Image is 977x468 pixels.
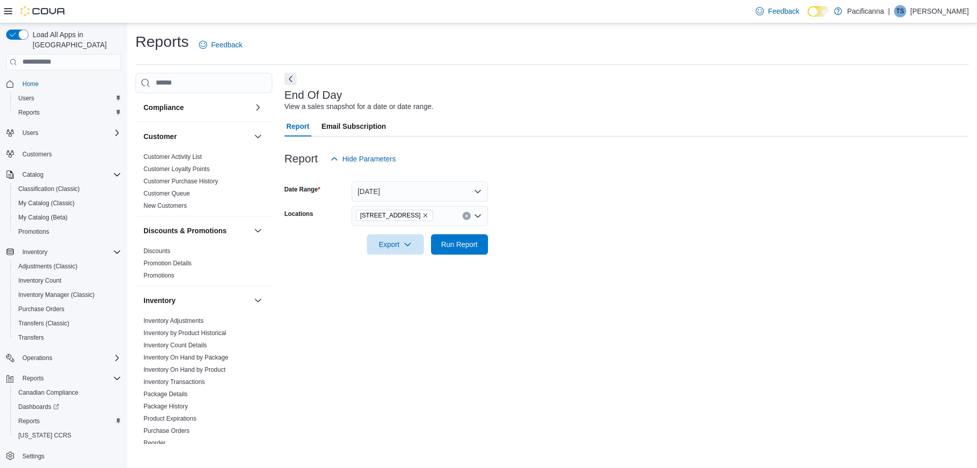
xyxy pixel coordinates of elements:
a: Feedback [752,1,803,21]
button: Transfers [10,331,125,345]
button: Operations [2,351,125,365]
button: Transfers (Classic) [10,316,125,331]
a: Inventory Count Details [143,342,207,349]
button: Users [10,91,125,105]
span: Promotions [18,228,49,236]
span: Package History [143,402,188,410]
span: Catalog [18,169,121,181]
button: Purchase Orders [10,302,125,316]
a: Transfers [14,332,48,344]
span: Reorder [143,439,165,447]
h3: Customer [143,131,177,142]
span: Package Details [143,390,188,398]
span: Users [22,129,38,137]
a: Product Expirations [143,415,196,422]
span: [US_STATE] CCRS [18,431,71,439]
button: Users [2,126,125,140]
a: Settings [18,450,48,462]
a: Inventory On Hand by Package [143,354,228,361]
span: [STREET_ADDRESS] [360,210,421,221]
span: Inventory Transactions [143,378,205,386]
a: Transfers (Classic) [14,317,73,329]
span: Discounts [143,247,170,255]
button: Open list of options [474,212,482,220]
label: Date Range [284,185,321,194]
button: Customers [2,146,125,161]
a: Dashboards [14,401,63,413]
p: [PERSON_NAME] [910,5,969,17]
button: Reports [2,371,125,386]
span: Dashboards [18,403,59,411]
button: Inventory [18,246,51,258]
button: My Catalog (Classic) [10,196,125,210]
a: Inventory Manager (Classic) [14,289,99,301]
p: | [888,5,890,17]
p: Pacificanna [847,5,884,17]
a: Customer Purchase History [143,178,218,185]
button: Inventory Manager (Classic) [10,288,125,302]
button: Inventory [252,294,264,307]
span: Feedback [211,40,242,50]
span: My Catalog (Beta) [18,213,68,222]
a: My Catalog (Beta) [14,211,72,224]
div: Discounts & Promotions [135,245,272,286]
span: Reports [14,106,121,119]
span: New Customers [143,202,187,210]
h3: Compliance [143,102,184,113]
span: Email Subscription [322,116,386,136]
button: Adjustments (Classic) [10,259,125,273]
button: Settings [2,449,125,463]
span: Home [18,77,121,90]
button: Customer [252,130,264,143]
span: Inventory Count [14,274,121,287]
span: Inventory [22,248,47,256]
a: Promotions [14,226,53,238]
span: Home [22,80,39,88]
h3: End Of Day [284,89,342,101]
h1: Reports [135,32,189,52]
span: Product Expirations [143,415,196,423]
span: Inventory Adjustments [143,317,204,325]
a: Package History [143,403,188,410]
span: Adjustments (Classic) [18,262,77,270]
button: Remove 7035 Market St. - Unit #2 from selection in this group [422,212,428,218]
button: My Catalog (Beta) [10,210,125,225]
button: [DATE] [352,181,488,202]
span: Inventory Count Details [143,341,207,349]
a: Users [14,92,38,104]
span: Reports [18,417,40,425]
span: Operations [22,354,52,362]
button: Inventory Count [10,273,125,288]
a: Customers [18,148,56,160]
span: Export [373,234,418,255]
button: Promotions [10,225,125,239]
a: Reorder [143,439,165,447]
span: Inventory On Hand by Package [143,353,228,362]
button: Export [367,234,424,255]
a: Discounts [143,247,170,255]
span: Adjustments (Classic) [14,260,121,272]
a: New Customers [143,202,187,209]
span: Customers [18,147,121,160]
a: Reports [14,106,44,119]
a: Dashboards [10,400,125,414]
span: Customer Loyalty Points [143,165,210,173]
a: Customer Queue [143,190,190,197]
span: Reports [18,372,121,384]
button: Catalog [18,169,47,181]
span: Promotions [143,271,175,280]
span: Users [14,92,121,104]
a: Inventory by Product Historical [143,329,226,337]
span: Users [18,127,121,139]
a: Classification (Classic) [14,183,84,195]
span: TS [896,5,904,17]
div: Inventory [135,315,272,465]
label: Locations [284,210,313,218]
a: Purchase Orders [143,427,190,434]
div: Customer [135,151,272,216]
a: Inventory Transactions [143,378,205,386]
span: Feedback [768,6,799,16]
span: Transfers (Classic) [14,317,121,329]
button: Compliance [252,101,264,114]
